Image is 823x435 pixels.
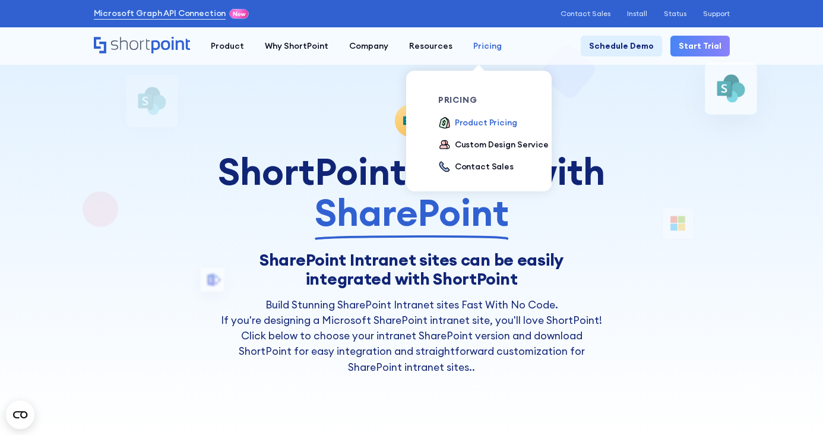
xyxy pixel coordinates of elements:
[217,313,606,375] p: If you're designing a Microsoft SharePoint intranet site, you'll love ShortPoint! Click below to ...
[6,401,34,429] button: Open CMP widget
[399,36,463,56] a: Resources
[703,10,730,18] a: Support
[94,37,191,55] a: Home
[217,297,606,313] h2: Build Stunning SharePoint Intranet sites Fast With No Code.
[455,138,549,151] div: Custom Design Service
[473,40,502,52] div: Pricing
[455,116,517,129] div: Product Pricing
[339,36,399,56] a: Company
[315,192,509,233] span: SharePoint
[764,378,823,435] iframe: Chat Widget
[409,40,452,52] div: Resources
[217,151,606,234] div: ShortPoint works with
[201,36,255,56] a: Product
[627,10,647,18] a: Install
[211,40,244,52] div: Product
[438,138,549,152] a: Custom Design Service
[561,10,610,18] a: Contact Sales
[463,36,512,56] a: Pricing
[764,378,823,435] div: Chat-Widget
[581,36,662,56] a: Schedule Demo
[217,250,606,289] h1: SharePoint Intranet sites can be easily integrated with ShortPoint
[349,40,388,52] div: Company
[94,7,226,20] a: Microsoft Graph API Connection
[455,160,514,173] div: Contact Sales
[438,96,555,104] div: pricing
[670,36,730,56] a: Start Trial
[438,116,517,130] a: Product Pricing
[255,36,339,56] a: Why ShortPoint
[265,40,328,52] div: Why ShortPoint
[438,160,514,174] a: Contact Sales
[664,10,686,18] a: Status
